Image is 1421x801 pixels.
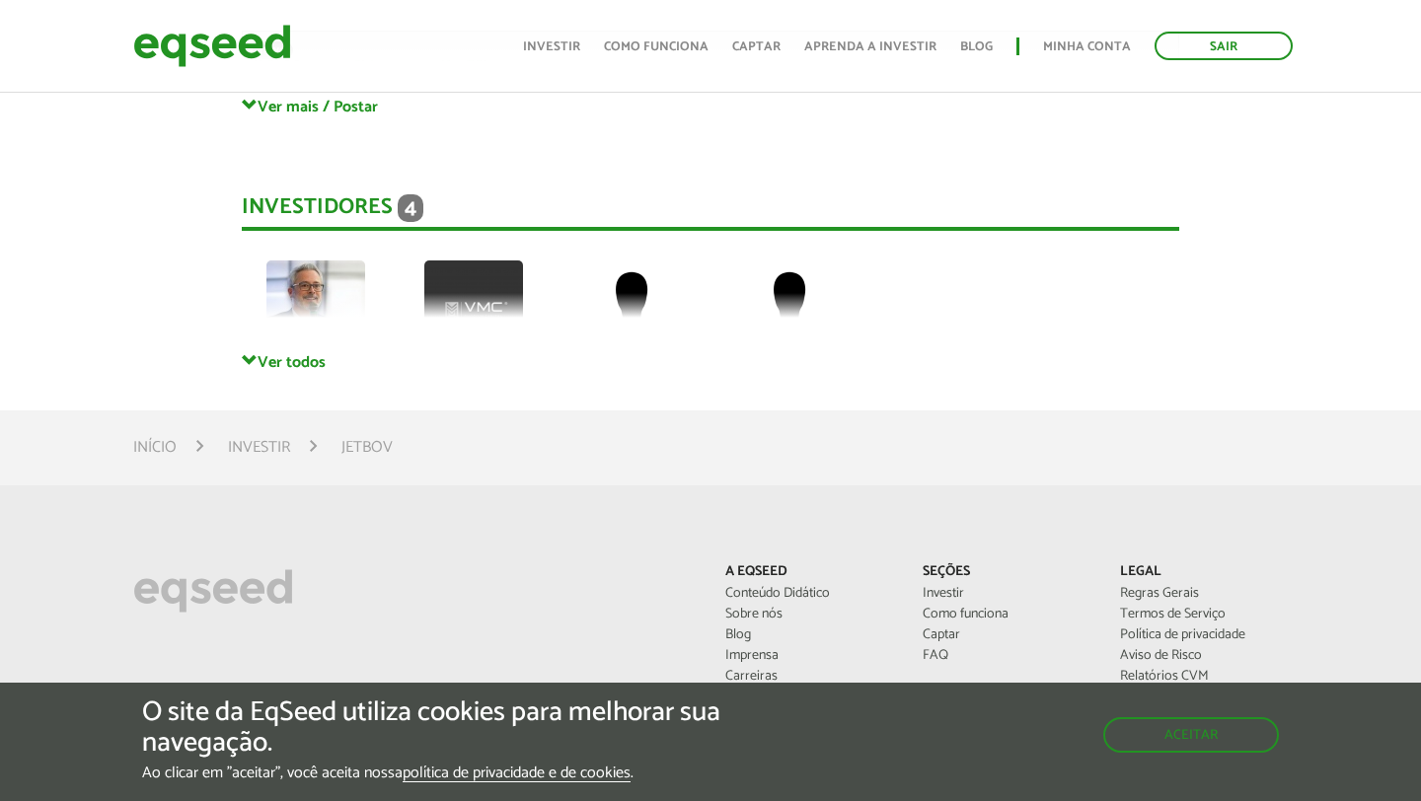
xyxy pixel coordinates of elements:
[725,564,893,581] p: A EqSeed
[923,587,1090,601] a: Investir
[133,440,177,456] a: Início
[398,194,423,222] span: 4
[142,697,824,759] h5: O site da EqSeed utiliza cookies para melhorar sua navegação.
[923,608,1090,621] a: Como funciona
[341,434,393,461] li: JetBov
[1120,670,1288,684] a: Relatórios CVM
[242,352,1179,371] a: Ver todos
[403,765,631,782] a: política de privacidade e de cookies
[1120,564,1288,581] p: Legal
[142,764,824,782] p: Ao clicar em "aceitar", você aceita nossa .
[523,40,580,53] a: Investir
[582,260,681,359] img: default-user.png
[725,608,893,621] a: Sobre nós
[1120,608,1288,621] a: Termos de Serviço
[242,97,1179,115] a: Ver mais / Postar
[1043,40,1131,53] a: Minha conta
[732,40,781,53] a: Captar
[133,564,293,618] img: EqSeed Logo
[725,670,893,684] a: Carreiras
[804,40,936,53] a: Aprenda a investir
[725,628,893,642] a: Blog
[1120,587,1288,601] a: Regras Gerais
[740,260,839,359] img: default-user.png
[242,194,1179,231] div: Investidores
[725,649,893,663] a: Imprensa
[1103,717,1279,753] button: Aceitar
[725,587,893,601] a: Conteúdo Didático
[960,40,993,53] a: Blog
[923,628,1090,642] a: Captar
[266,260,365,359] img: picture-112313-1743624016.jpg
[133,20,291,72] img: EqSeed
[228,440,290,456] a: Investir
[604,40,709,53] a: Como funciona
[923,649,1090,663] a: FAQ
[1155,32,1293,60] a: Sair
[424,260,523,359] img: picture-100036-1732821753.png
[1120,628,1288,642] a: Política de privacidade
[1120,649,1288,663] a: Aviso de Risco
[923,564,1090,581] p: Seções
